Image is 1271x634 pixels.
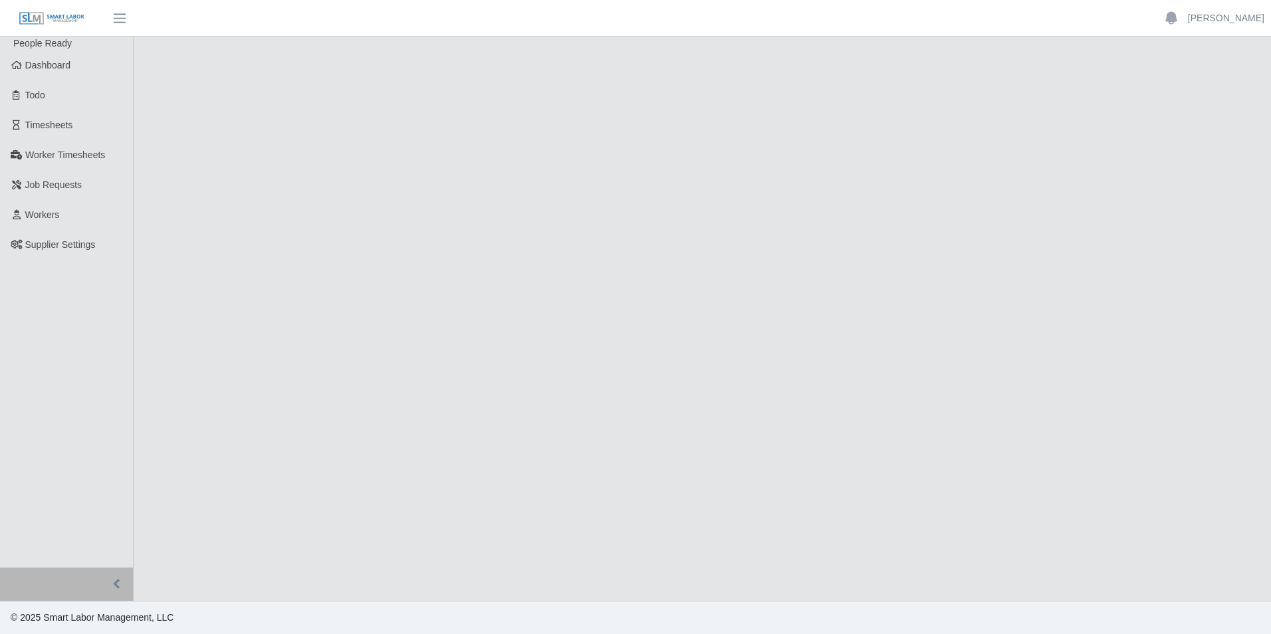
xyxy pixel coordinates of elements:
img: SLM Logo [19,11,85,26]
span: Workers [25,209,60,220]
span: © 2025 Smart Labor Management, LLC [11,612,173,623]
a: [PERSON_NAME] [1188,11,1264,25]
span: Supplier Settings [25,239,96,250]
span: People Ready [13,38,72,49]
span: Todo [25,90,45,100]
span: Job Requests [25,179,82,190]
span: Dashboard [25,60,71,70]
span: Timesheets [25,120,73,130]
span: Worker Timesheets [25,150,105,160]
